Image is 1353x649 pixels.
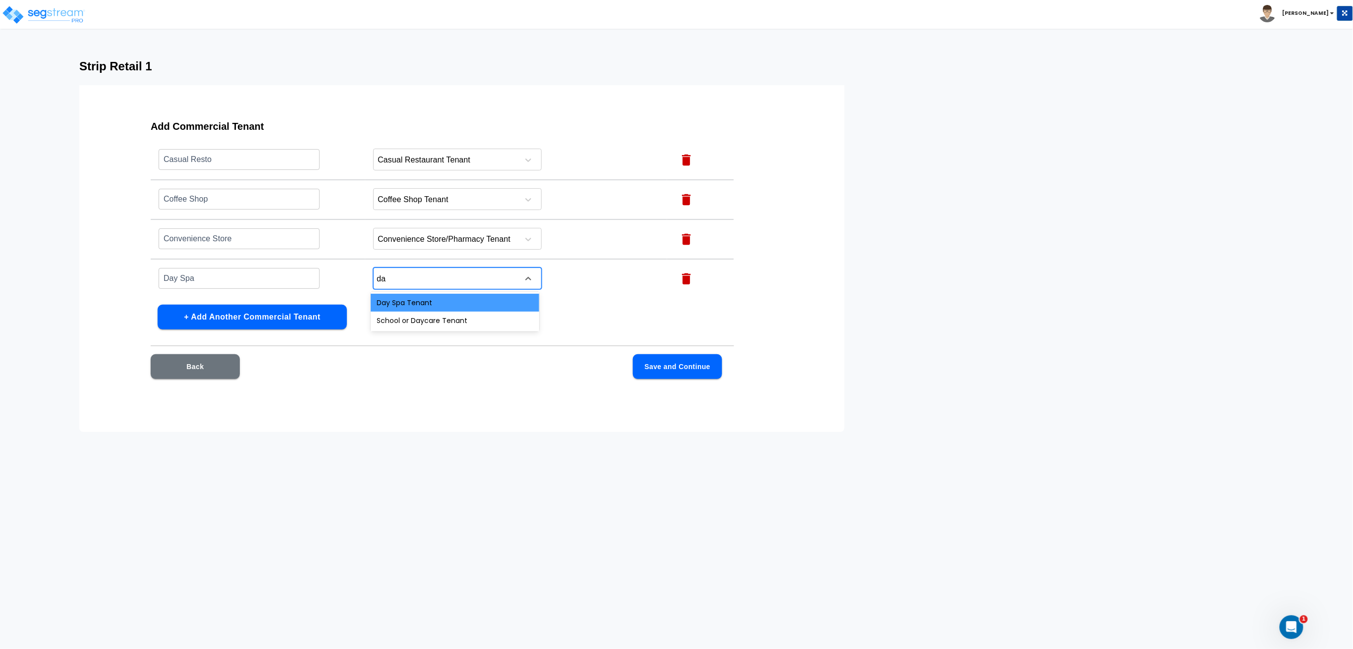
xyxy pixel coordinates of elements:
[151,354,240,379] button: Back
[1,5,86,25] img: logo_pro_r.png
[1300,615,1308,623] span: 1
[159,268,320,289] input: Commercial Tenant Name
[159,149,320,170] input: Commercial Tenant Name
[151,121,734,132] h3: Add Commercial Tenant
[371,294,539,312] div: Day Spa Tenant
[1259,5,1276,22] img: avatar.png
[158,305,347,329] button: + Add Another Commercial Tenant
[1283,9,1329,17] b: [PERSON_NAME]
[1280,615,1303,639] iframe: Intercom live chat
[159,228,320,249] input: Commercial Tenant Name
[633,354,722,379] button: Save and Continue
[159,188,320,210] input: Commercial Tenant Name
[371,312,539,329] div: School or Daycare Tenant
[79,59,1274,73] h3: Strip Retail 1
